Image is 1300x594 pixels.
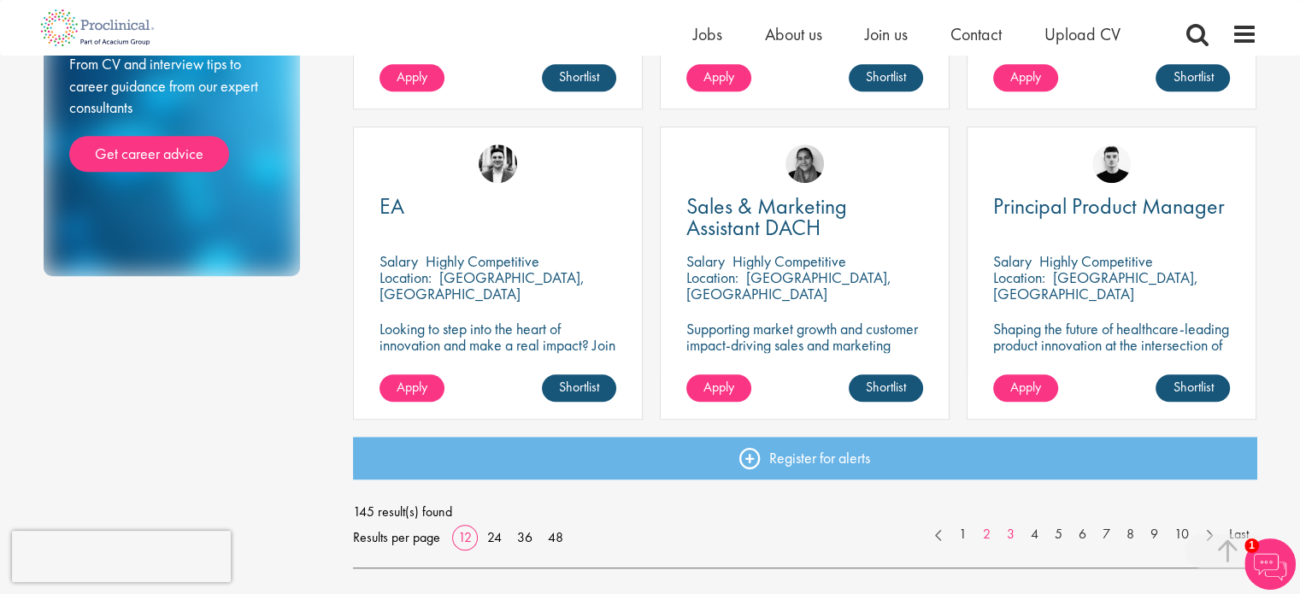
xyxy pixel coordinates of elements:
a: Shortlist [542,64,616,91]
p: Highly Competitive [1039,251,1153,271]
p: [GEOGRAPHIC_DATA], [GEOGRAPHIC_DATA] [686,268,891,303]
a: Register for alerts [353,437,1257,479]
a: Shortlist [1156,374,1230,402]
img: Chatbot [1244,538,1296,590]
p: [GEOGRAPHIC_DATA], [GEOGRAPHIC_DATA] [993,268,1198,303]
a: Upload CV [1044,23,1121,45]
a: 4 [1022,525,1047,544]
a: 5 [1046,525,1071,544]
span: Location: [686,268,738,287]
img: Patrick Melody [1092,144,1131,183]
a: 24 [481,528,508,546]
a: 36 [511,528,538,546]
span: Salary [379,251,418,271]
a: 48 [542,528,569,546]
p: [GEOGRAPHIC_DATA], [GEOGRAPHIC_DATA] [379,268,585,303]
a: 9 [1142,525,1167,544]
a: Apply [686,64,751,91]
a: 10 [1166,525,1197,544]
p: Shaping the future of healthcare-leading product innovation at the intersection of technology and... [993,321,1230,369]
span: Apply [1010,378,1041,396]
p: Highly Competitive [732,251,846,271]
span: Principal Product Manager [993,191,1225,221]
a: Shortlist [1156,64,1230,91]
a: Apply [379,374,444,402]
a: Jobs [693,23,722,45]
a: 2 [974,525,999,544]
span: 145 result(s) found [353,499,1257,525]
a: 12 [452,528,478,546]
img: Anjali Parbhu [785,144,824,183]
img: Edward Little [479,144,517,183]
a: Contact [950,23,1002,45]
a: Shortlist [849,64,923,91]
span: Apply [703,378,734,396]
a: Shortlist [849,374,923,402]
a: Sales & Marketing Assistant DACH [686,196,923,238]
span: Salary [993,251,1032,271]
a: Get career advice [69,136,229,172]
span: Location: [993,268,1045,287]
a: 8 [1118,525,1143,544]
iframe: reCAPTCHA [12,531,231,582]
div: From CV and interview tips to career guidance from our expert consultants [69,53,274,172]
a: 6 [1070,525,1095,544]
span: Apply [1010,68,1041,85]
a: Principal Product Manager [993,196,1230,217]
p: Highly Competitive [426,251,539,271]
a: Apply [379,64,444,91]
p: Supporting market growth and customer impact-driving sales and marketing excellence across DACH i... [686,321,923,385]
a: Join us [865,23,908,45]
a: 1 [950,525,975,544]
span: Apply [397,68,427,85]
span: EA [379,191,404,221]
span: Location: [379,268,432,287]
a: Last [1221,525,1257,544]
span: Apply [397,378,427,396]
span: Salary [686,251,725,271]
a: 7 [1094,525,1119,544]
a: EA [379,196,616,217]
span: Results per page [353,525,440,550]
a: 3 [998,525,1023,544]
span: Apply [703,68,734,85]
a: About us [765,23,822,45]
a: Apply [686,374,751,402]
a: Apply [993,374,1058,402]
span: Sales & Marketing Assistant DACH [686,191,847,242]
span: 1 [1244,538,1259,553]
p: Looking to step into the heart of innovation and make a real impact? Join our pharmaceutical clie... [379,321,616,402]
a: Shortlist [542,374,616,402]
a: Apply [993,64,1058,91]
